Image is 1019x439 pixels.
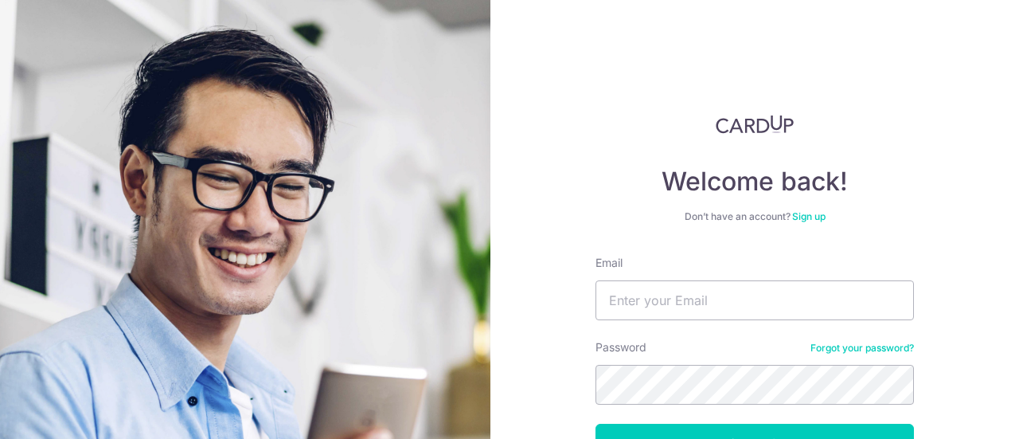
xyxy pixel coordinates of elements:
[595,255,623,271] label: Email
[595,210,914,223] div: Don’t have an account?
[595,280,914,320] input: Enter your Email
[595,339,646,355] label: Password
[810,342,914,355] a: Forgot your password?
[595,166,914,198] h4: Welcome back!
[716,115,794,134] img: CardUp Logo
[792,210,826,222] a: Sign up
